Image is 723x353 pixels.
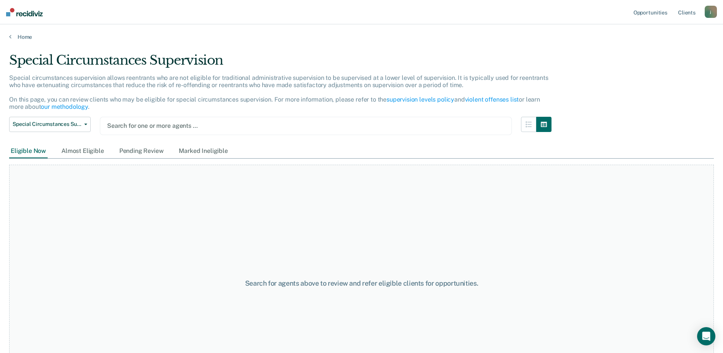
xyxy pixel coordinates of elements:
a: violent offenses list [465,96,519,103]
div: Marked Ineligible [177,144,229,158]
p: Special circumstances supervision allows reentrants who are not eligible for traditional administ... [9,74,548,111]
a: supervision levels policy [386,96,454,103]
a: Home [9,33,714,40]
img: Recidiviz [6,8,43,16]
span: Special Circumstances Supervision [13,121,81,127]
div: Search for agents above to review and refer eligible clients for opportunities. [186,279,538,288]
div: Almost Eligible [60,144,106,158]
button: j [705,6,717,18]
div: Eligible Now [9,144,48,158]
div: Pending Review [118,144,165,158]
button: Special Circumstances Supervision [9,117,91,132]
div: Special Circumstances Supervision [9,52,551,74]
a: our methodology [41,103,88,110]
div: Open Intercom Messenger [697,327,715,345]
